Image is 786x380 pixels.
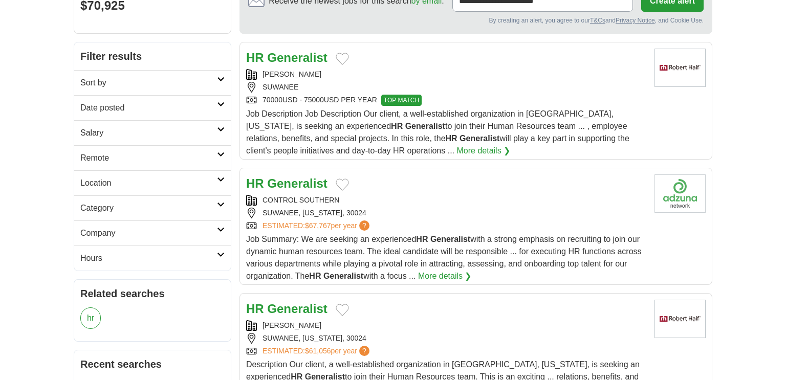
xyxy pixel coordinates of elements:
h2: Salary [80,127,217,139]
strong: Generalist [323,272,363,280]
a: ESTIMATED:$67,767per year? [263,220,372,231]
a: Sort by [74,70,231,95]
h2: Recent searches [80,356,225,372]
a: ESTIMATED:$61,056per year? [263,346,372,356]
strong: HR [246,51,264,64]
strong: HR [309,272,321,280]
a: [PERSON_NAME] [263,321,321,329]
img: Robert Half logo [654,49,706,87]
strong: HR [246,176,264,190]
h2: Hours [80,252,217,264]
span: TOP MATCH [381,95,422,106]
img: Robert Half logo [654,300,706,338]
h2: Sort by [80,77,217,89]
a: Location [74,170,231,195]
button: Add to favorite jobs [336,178,349,191]
div: 70000USD - 75000USD PER YEAR [246,95,646,106]
a: HR Generalist [246,51,327,64]
div: SUWANEE [246,82,646,93]
strong: Generalist [267,302,327,316]
strong: Generalist [460,134,499,143]
a: More details ❯ [418,270,472,282]
span: $67,767 [305,221,331,230]
a: hr [80,307,101,329]
button: Add to favorite jobs [336,53,349,65]
h2: Remote [80,152,217,164]
h2: Location [80,177,217,189]
h2: Date posted [80,102,217,114]
div: SUWANEE, [US_STATE], 30024 [246,333,646,344]
a: Remote [74,145,231,170]
a: Salary [74,120,231,145]
a: Hours [74,245,231,271]
strong: HR [416,235,428,243]
h2: Company [80,227,217,239]
a: Category [74,195,231,220]
img: Company logo [654,174,706,213]
a: HR Generalist [246,176,327,190]
span: Job Summary: We are seeking an experienced with a strong emphasis on recruiting to join our dynam... [246,235,642,280]
a: T&Cs [590,17,605,24]
a: [PERSON_NAME] [263,70,321,78]
strong: Generalist [267,51,327,64]
a: Date posted [74,95,231,120]
strong: Generalist [405,122,445,130]
div: CONTROL SOUTHERN [246,195,646,206]
h2: Category [80,202,217,214]
strong: HR [246,302,264,316]
a: More details ❯ [457,145,511,157]
strong: Generalist [267,176,327,190]
span: ? [359,220,369,231]
button: Add to favorite jobs [336,304,349,316]
strong: HR [391,122,403,130]
h2: Filter results [74,42,231,70]
a: Company [74,220,231,245]
a: Privacy Notice [616,17,655,24]
div: By creating an alert, you agree to our and , and Cookie Use. [248,16,704,25]
a: HR Generalist [246,302,327,316]
span: Job Description Job Description Our client, a well-established organization in [GEOGRAPHIC_DATA],... [246,109,629,155]
strong: HR [446,134,457,143]
strong: Generalist [430,235,470,243]
span: $61,056 [305,347,331,355]
div: SUWANEE, [US_STATE], 30024 [246,208,646,218]
span: ? [359,346,369,356]
h2: Related searches [80,286,225,301]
